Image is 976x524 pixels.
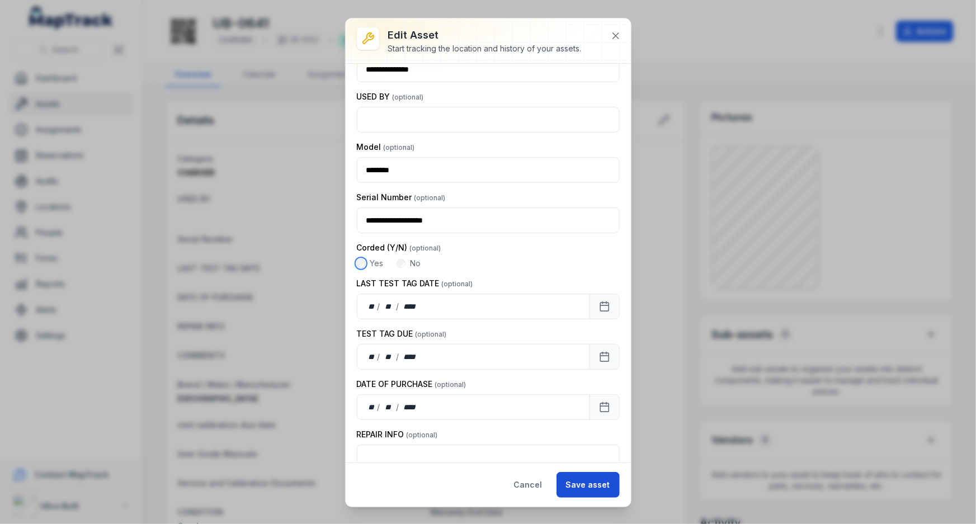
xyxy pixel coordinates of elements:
button: Cancel [504,472,552,498]
div: / [396,402,400,413]
div: / [377,301,381,312]
button: Calendar [590,294,620,319]
div: day, [366,402,378,413]
button: Calendar [590,394,620,420]
div: month, [381,301,396,312]
label: USED BY [357,91,424,102]
div: month, [381,351,396,362]
label: Model [357,141,415,153]
label: REPAIR INFO [357,429,438,440]
div: Start tracking the location and history of your assets. [388,43,582,54]
label: TEST TAG DUE [357,328,447,339]
h3: Edit asset [388,27,582,43]
label: Corded (Y/N) [357,242,441,253]
div: day, [366,301,378,312]
label: LAST TEST TAG DATE [357,278,473,289]
div: day, [366,351,378,362]
div: / [377,351,381,362]
div: / [396,301,400,312]
label: Yes [370,258,383,269]
div: year, [400,351,421,362]
div: year, [400,301,421,312]
button: Save asset [557,472,620,498]
div: month, [381,402,396,413]
div: year, [400,402,421,413]
button: Calendar [590,344,620,370]
label: Serial Number [357,192,446,203]
label: DATE OF PURCHASE [357,379,466,390]
label: No [410,258,421,269]
div: / [377,402,381,413]
div: / [396,351,400,362]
